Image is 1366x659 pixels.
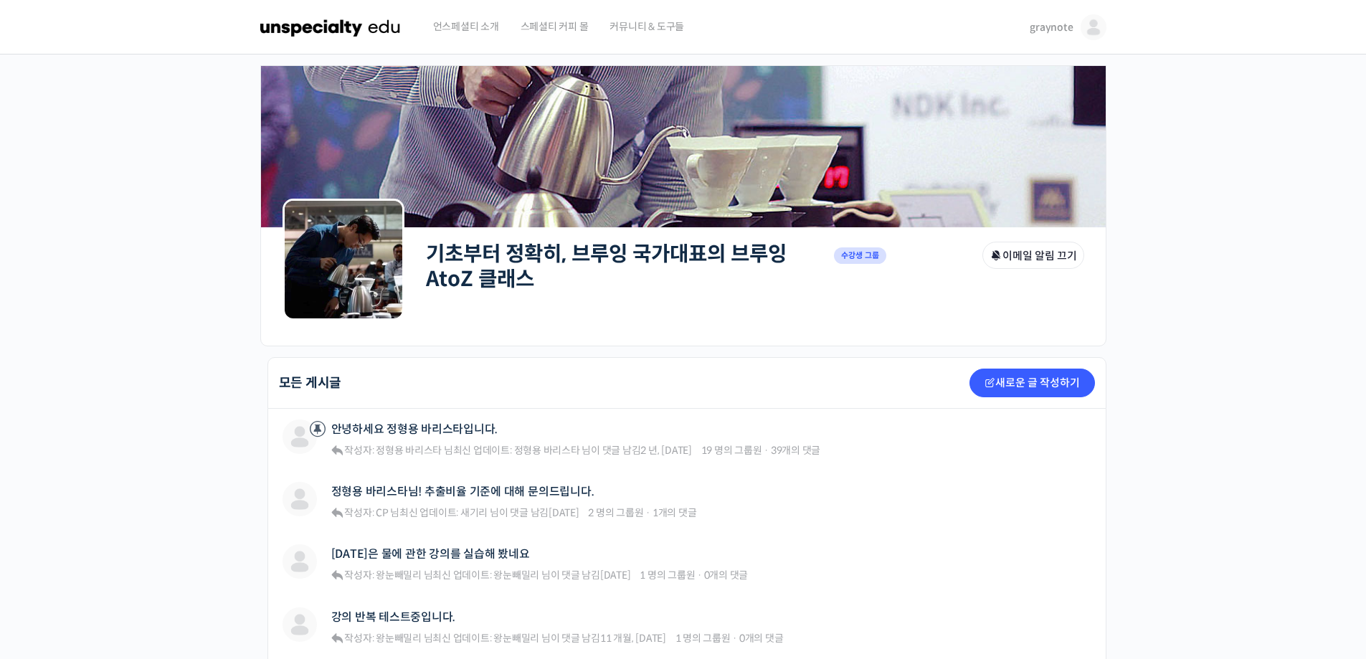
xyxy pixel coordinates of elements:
span: 님이 댓글 남김 [512,444,692,457]
img: Group logo of 기초부터 정확히, 브루잉 국가대표의 브루잉 AtoZ 클래스 [283,199,404,321]
span: 2 명의 그룹원 [588,506,643,519]
span: · [732,632,737,645]
a: 강의 반복 테스트중입니다. [331,610,456,624]
span: 1 명의 그룹원 [640,569,695,582]
h2: 모든 게시글 [279,376,342,389]
a: 왕눈빼밀리 [491,632,539,645]
div: 최신 업데이트: [344,444,820,457]
a: 왕눈빼밀리 [491,569,539,582]
div: 최신 업데이트: [344,569,748,582]
span: 19 명의 그룹원 [701,444,762,457]
span: 0개의 댓글 [704,569,749,582]
a: [DATE] [600,569,631,582]
a: 11 개월, [DATE] [600,632,666,645]
a: [DATE]은 물에 관한 강의를 실습해 봤네요 [331,547,530,561]
div: 최신 업데이트: [344,632,783,645]
span: 작성자: CP 님 [344,506,399,519]
span: 작성자: 왕눈빼밀리 님 [344,632,432,645]
span: 왕눈빼밀리 [493,569,539,582]
button: 이메일 알림 끄기 [982,242,1084,269]
span: 수강생 그룹 [834,247,887,264]
span: graynote [1030,21,1073,34]
span: 작성자: 왕눈빼밀리 님 [344,569,432,582]
span: 1 명의 그룹원 [675,632,731,645]
span: 님이 댓글 남김 [491,569,630,582]
a: 정형용 바리스타 [512,444,580,457]
span: 작성자: 정형용 바리스타 님 [344,444,452,457]
a: 새로운 글 작성하기 [969,369,1095,397]
span: 님이 댓글 남김 [458,506,579,519]
a: 안녕하세요 정형용 바리스타입니다. [331,422,498,436]
span: 왕눈빼밀리 [493,632,539,645]
span: 1개의 댓글 [653,506,697,519]
a: 기초부터 정확히, 브루잉 국가대표의 브루잉 AtoZ 클래스 [426,241,787,292]
a: 새기리 [458,506,488,519]
span: 새기리 [460,506,488,519]
span: 님이 댓글 남김 [491,632,665,645]
a: 정형용 바리스타님! 추출비율 기준에 대해 문의드립니다. [331,485,594,498]
a: [DATE] [549,506,579,519]
span: · [645,506,650,519]
span: · [764,444,769,457]
span: · [697,569,702,582]
a: 2 년, [DATE] [640,444,691,457]
span: 39개의 댓글 [771,444,820,457]
div: 최신 업데이트: [344,506,696,519]
span: 정형용 바리스타 [514,444,580,457]
span: 0개의 댓글 [739,632,784,645]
